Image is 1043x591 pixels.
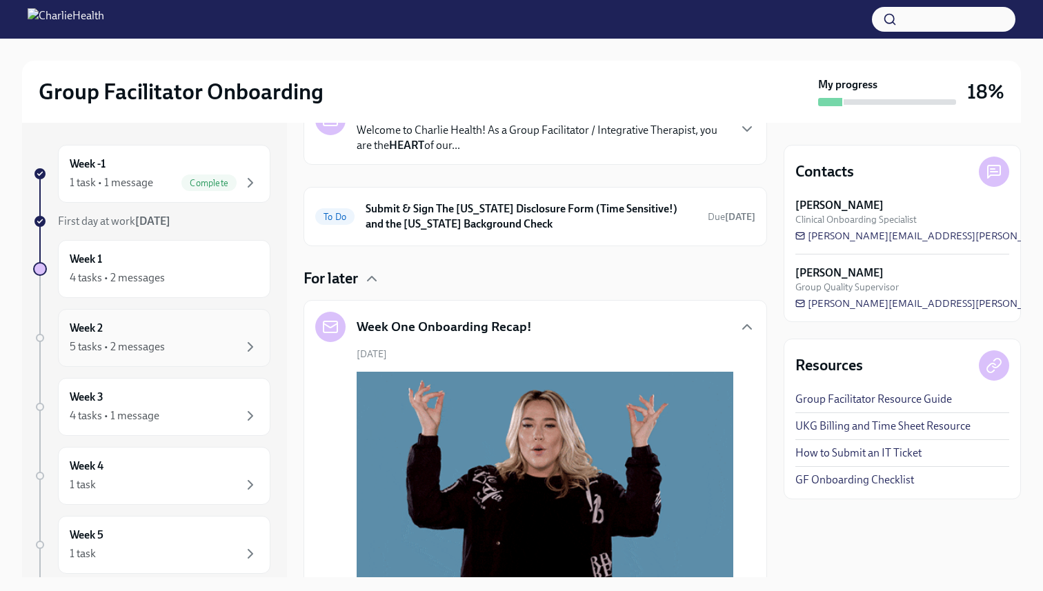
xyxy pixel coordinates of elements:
strong: [PERSON_NAME] [795,198,884,213]
div: 5 tasks • 2 messages [70,339,165,354]
div: 1 task [70,477,96,492]
span: Complete [181,178,237,188]
span: Group Quality Supervisor [795,281,899,294]
h4: Contacts [795,161,854,182]
h2: Group Facilitator Onboarding [39,78,324,106]
a: Week 25 tasks • 2 messages [33,309,270,367]
a: Group Facilitator Resource Guide [795,392,952,407]
strong: HEART [389,139,424,152]
strong: [DATE] [135,214,170,228]
button: Zoom image [357,372,733,583]
a: Week 51 task [33,516,270,574]
div: For later [304,268,767,289]
h4: For later [304,268,358,289]
span: October 8th, 2025 09:00 [708,210,755,223]
div: 4 tasks • 1 message [70,408,159,423]
span: First day at work [58,214,170,228]
h6: Week 2 [70,321,103,336]
h6: Submit & Sign The [US_STATE] Disclosure Form (Time Sensitive!) and the [US_STATE] Background Check [366,201,697,232]
a: First day at work[DATE] [33,214,270,229]
h6: Week -1 [70,157,106,172]
h6: Week 4 [70,459,103,474]
a: Week -11 task • 1 messageComplete [33,145,270,203]
img: CharlieHealth [28,8,104,30]
h6: Week 1 [70,252,102,267]
h6: Week 5 [70,528,103,543]
a: To DoSubmit & Sign The [US_STATE] Disclosure Form (Time Sensitive!) and the [US_STATE] Background... [315,199,755,234]
span: Clinical Onboarding Specialist [795,213,917,226]
strong: My progress [818,77,877,92]
strong: [DATE] [725,211,755,223]
a: GF Onboarding Checklist [795,472,914,488]
h4: Resources [795,355,863,376]
div: 1 task [70,546,96,561]
a: Week 14 tasks • 2 messages [33,240,270,298]
span: Due [708,211,755,223]
div: 1 task • 1 message [70,175,153,190]
h5: Week One Onboarding Recap! [357,318,532,336]
a: Week 34 tasks • 1 message [33,378,270,436]
h6: Week 3 [70,390,103,405]
strong: [PERSON_NAME] [795,266,884,281]
a: Week 41 task [33,447,270,505]
div: 4 tasks • 2 messages [70,270,165,286]
h3: 18% [967,79,1004,104]
a: How to Submit an IT Ticket [795,445,922,461]
a: UKG Billing and Time Sheet Resource [795,419,971,434]
p: Welcome to Charlie Health! As a Group Facilitator / Integrative Therapist, you are the of our... [357,123,728,153]
span: To Do [315,212,355,222]
span: [DATE] [357,348,387,361]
